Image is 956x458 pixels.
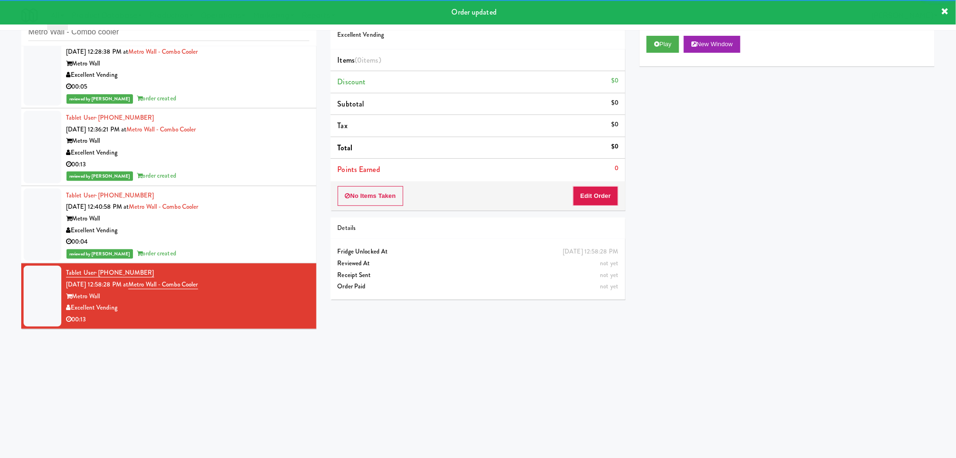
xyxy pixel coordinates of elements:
a: Metro Wall - Combo cooler [128,47,198,56]
span: order created [137,94,176,103]
div: $0 [611,119,618,131]
div: Order Paid [338,281,619,293]
li: Tablet User· [PHONE_NUMBER][DATE] 12:58:28 PM atMetro Wall - Combo coolerMetro WallExcellent Vend... [21,263,316,329]
div: $0 [611,75,618,87]
li: Tablet User· [PHONE_NUMBER][DATE] 12:36:21 PM atMetro Wall - Combo coolerMetro WallExcellent Vend... [21,108,316,186]
span: [DATE] 12:36:21 PM at [66,125,126,134]
div: Details [338,222,619,234]
span: Discount [338,76,366,87]
span: order created [137,249,176,258]
div: 00:04 [66,236,309,248]
span: Subtotal [338,98,365,109]
span: Tax [338,120,348,131]
li: Tablet User· [PHONE_NUMBER][DATE] 12:40:58 PM atMetro Wall - Combo coolerMetro WallExcellent Vend... [21,186,316,264]
div: Excellent Vending [66,147,309,159]
span: [DATE] 12:58:28 PM at [66,280,128,289]
span: [DATE] 12:40:58 PM at [66,202,129,211]
span: · [PHONE_NUMBER] [95,191,154,200]
span: [DATE] 12:28:38 PM at [66,47,128,56]
button: Edit Order [573,186,619,206]
div: Metro Wall [66,213,309,225]
a: Tablet User· [PHONE_NUMBER] [66,113,154,122]
div: Excellent Vending [66,302,309,314]
span: Order updated [452,7,497,17]
button: Play [647,36,679,53]
div: Receipt Sent [338,270,619,281]
a: Tablet User· [PHONE_NUMBER] [66,268,154,278]
div: 00:13 [66,159,309,171]
div: Excellent Vending [66,225,309,237]
span: (0 ) [355,55,381,65]
span: · [PHONE_NUMBER] [95,113,154,122]
h5: Excellent Vending [338,32,619,39]
span: · [PHONE_NUMBER] [95,268,154,277]
div: $0 [611,141,618,153]
span: Items [338,55,381,65]
div: $0 [611,97,618,109]
button: No Items Taken [338,186,404,206]
span: not yet [600,282,619,291]
span: reviewed by [PERSON_NAME] [67,94,133,104]
span: not yet [600,270,619,279]
div: Fridge Unlocked At [338,246,619,258]
a: Tablet User· [PHONE_NUMBER] [66,191,154,200]
span: reviewed by [PERSON_NAME] [67,249,133,259]
div: Metro Wall [66,291,309,303]
div: 00:13 [66,314,309,326]
div: 0 [615,163,618,174]
span: order created [137,171,176,180]
span: Points Earned [338,164,380,175]
div: Excellent Vending [66,69,309,81]
a: Metro Wall - Combo cooler [128,280,198,289]
button: New Window [684,36,740,53]
a: Metro Wall - Combo cooler [126,125,196,134]
span: reviewed by [PERSON_NAME] [67,172,133,181]
span: Total [338,142,353,153]
input: Search vision orders [28,24,309,41]
span: not yet [600,259,619,268]
div: Metro Wall [66,135,309,147]
div: 00:05 [66,81,309,93]
div: Metro Wall [66,58,309,70]
ng-pluralize: items [362,55,379,65]
a: Metro Wall - Combo cooler [129,202,199,211]
div: Reviewed At [338,258,619,270]
li: Tablet User· [PHONE_NUMBER][DATE] 12:28:38 PM atMetro Wall - Combo coolerMetro WallExcellent Vend... [21,31,316,109]
div: [DATE] 12:58:28 PM [563,246,619,258]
